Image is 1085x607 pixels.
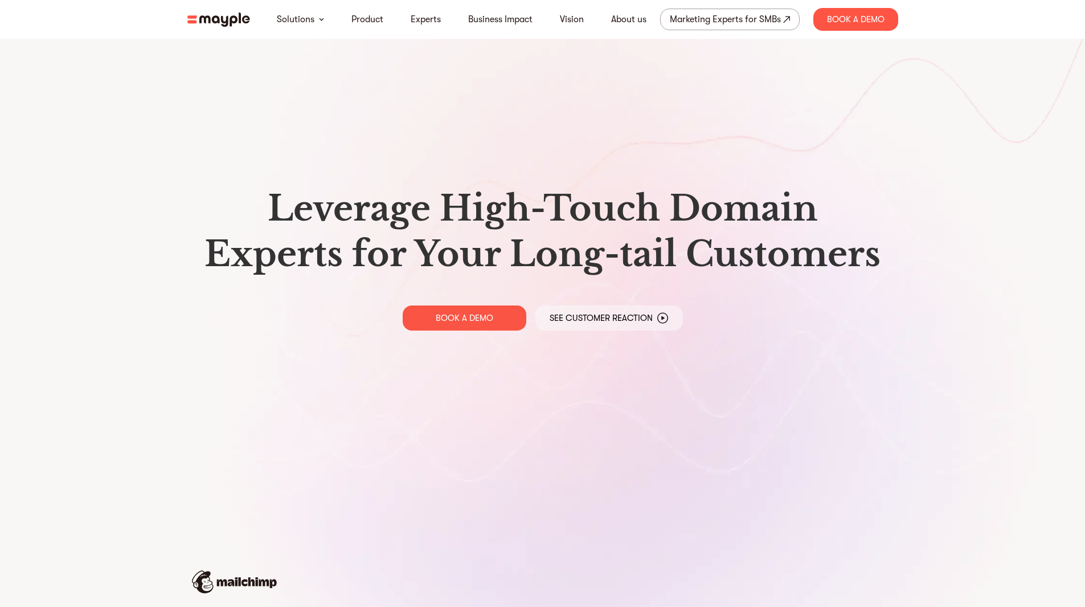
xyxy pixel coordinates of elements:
[192,571,277,593] img: mailchimp-logo
[436,312,493,324] p: BOOK A DEMO
[660,9,800,30] a: Marketing Experts for SMBs
[560,13,584,26] a: Vision
[319,18,324,21] img: arrow-down
[550,312,653,324] p: See Customer Reaction
[411,13,441,26] a: Experts
[813,8,898,31] div: Book A Demo
[670,11,781,27] div: Marketing Experts for SMBs
[196,186,889,277] h1: Leverage High-Touch Domain Experts for Your Long-tail Customers
[351,13,383,26] a: Product
[468,13,533,26] a: Business Impact
[277,13,314,26] a: Solutions
[187,13,250,27] img: mayple-logo
[403,305,526,331] a: BOOK A DEMO
[611,13,646,26] a: About us
[535,305,683,331] a: See Customer Reaction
